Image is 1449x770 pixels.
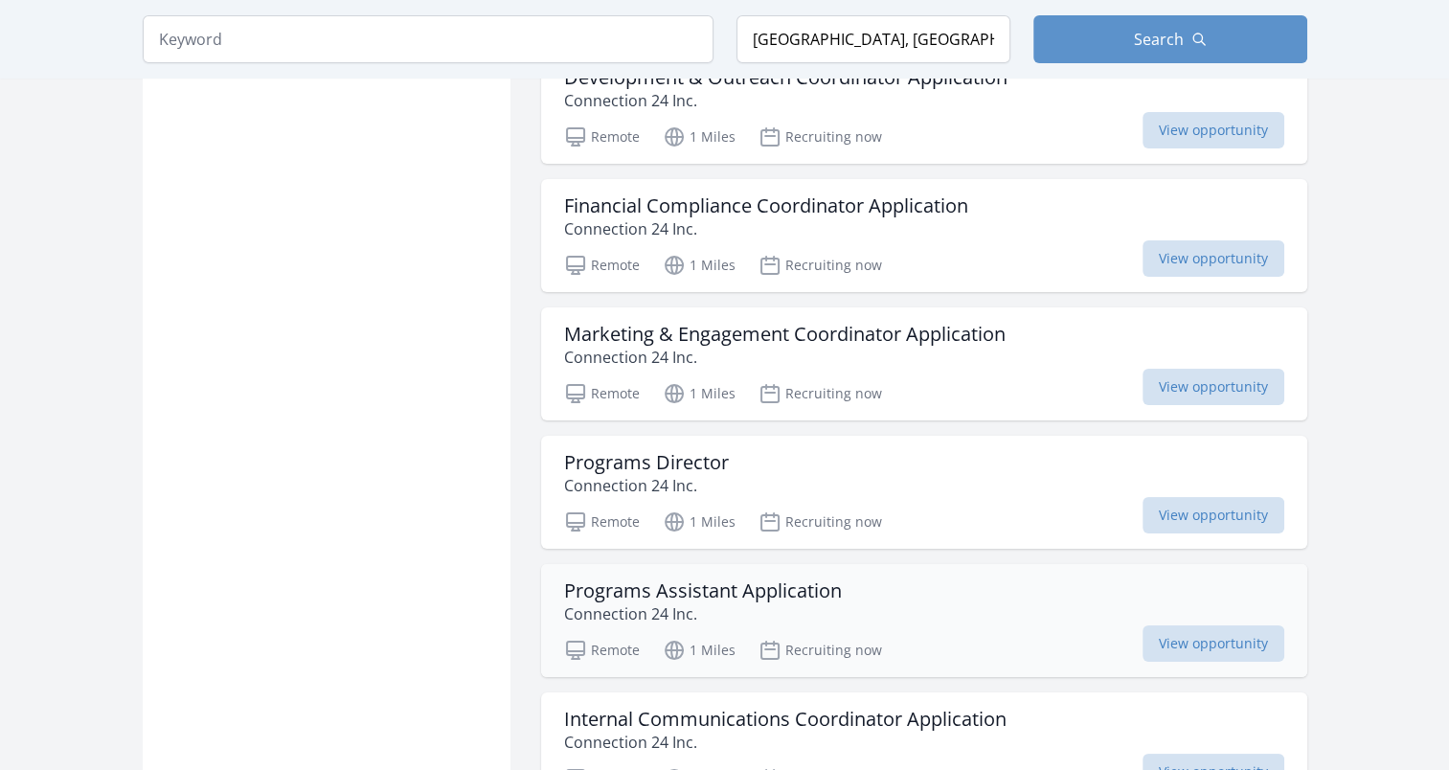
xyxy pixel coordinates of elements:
[736,15,1010,63] input: Location
[564,254,640,277] p: Remote
[564,382,640,405] p: Remote
[564,579,842,602] h3: Programs Assistant Application
[663,125,736,148] p: 1 Miles
[564,639,640,662] p: Remote
[541,564,1307,677] a: Programs Assistant Application Connection 24 Inc. Remote 1 Miles Recruiting now View opportunity
[564,66,1008,89] h3: Development & Outreach Coordinator Application
[564,731,1007,754] p: Connection 24 Inc.
[564,451,729,474] h3: Programs Director
[564,89,1008,112] p: Connection 24 Inc.
[1143,240,1284,277] span: View opportunity
[143,15,713,63] input: Keyword
[663,382,736,405] p: 1 Miles
[1143,369,1284,405] span: View opportunity
[1143,625,1284,662] span: View opportunity
[1143,112,1284,148] span: View opportunity
[564,346,1006,369] p: Connection 24 Inc.
[564,194,968,217] h3: Financial Compliance Coordinator Application
[663,254,736,277] p: 1 Miles
[564,602,842,625] p: Connection 24 Inc.
[564,708,1007,731] h3: Internal Communications Coordinator Application
[758,639,882,662] p: Recruiting now
[564,217,968,240] p: Connection 24 Inc.
[541,179,1307,292] a: Financial Compliance Coordinator Application Connection 24 Inc. Remote 1 Miles Recruiting now Vie...
[541,51,1307,164] a: Development & Outreach Coordinator Application Connection 24 Inc. Remote 1 Miles Recruiting now V...
[564,474,729,497] p: Connection 24 Inc.
[1143,497,1284,533] span: View opportunity
[1033,15,1307,63] button: Search
[758,510,882,533] p: Recruiting now
[758,382,882,405] p: Recruiting now
[564,323,1006,346] h3: Marketing & Engagement Coordinator Application
[564,510,640,533] p: Remote
[541,436,1307,549] a: Programs Director Connection 24 Inc. Remote 1 Miles Recruiting now View opportunity
[758,254,882,277] p: Recruiting now
[541,307,1307,420] a: Marketing & Engagement Coordinator Application Connection 24 Inc. Remote 1 Miles Recruiting now V...
[564,125,640,148] p: Remote
[1134,28,1184,51] span: Search
[663,639,736,662] p: 1 Miles
[758,125,882,148] p: Recruiting now
[663,510,736,533] p: 1 Miles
